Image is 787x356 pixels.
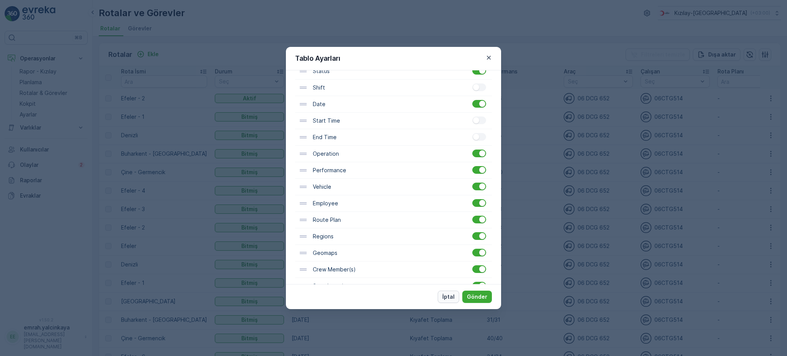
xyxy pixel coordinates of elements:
[467,293,487,301] p: Gönder
[295,129,492,146] div: End Time
[295,245,492,261] div: Geomaps
[295,162,492,179] div: Performance
[311,249,337,257] p: Geomaps
[462,291,492,303] button: Gönder
[295,53,340,64] p: Tablo Ayarları
[442,293,455,301] p: İptal
[295,261,492,278] div: Crew Member(s)
[311,183,331,191] p: Vehicle
[311,117,340,125] p: Start Time
[311,166,346,174] p: Performance
[295,195,492,212] div: Employee
[311,216,341,224] p: Route Plan
[311,266,356,273] p: Crew Member(s)
[311,133,337,141] p: End Time
[438,291,459,303] button: İptal
[295,80,492,96] div: Shift
[311,233,334,240] p: Regions
[311,67,330,75] p: Status
[295,228,492,245] div: Regions
[295,146,492,162] div: Operation
[295,179,492,195] div: Vehicle
[311,200,338,207] p: Employee
[295,96,492,113] div: Date
[295,63,492,80] div: Status
[295,113,492,129] div: Start Time
[311,100,325,108] p: Date
[295,212,492,228] div: Route Plan
[295,278,492,294] div: Start Location
[311,282,350,290] p: Start Location
[311,150,339,158] p: Operation
[311,84,325,91] p: Shift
